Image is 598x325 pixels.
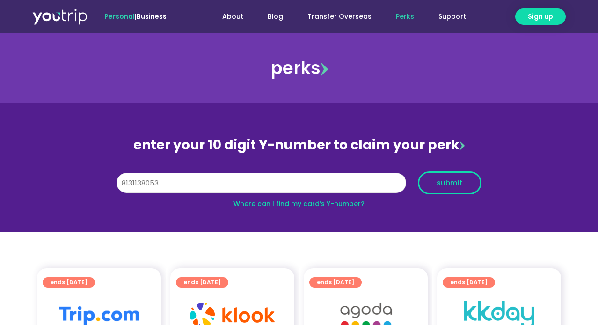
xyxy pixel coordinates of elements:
a: ends [DATE] [443,277,495,288]
span: | [104,12,167,21]
span: Personal [104,12,135,21]
form: Y Number [117,171,481,201]
a: Transfer Overseas [295,8,384,25]
span: ends [DATE] [450,277,488,288]
a: Blog [255,8,295,25]
a: ends [DATE] [176,277,228,288]
a: ends [DATE] [43,277,95,288]
div: enter your 10 digit Y-number to claim your perk [112,133,486,157]
a: Business [137,12,167,21]
span: submit [437,179,463,186]
nav: Menu [192,8,478,25]
button: submit [418,171,481,194]
span: Sign up [528,12,553,22]
span: ends [DATE] [317,277,354,288]
input: 10 digit Y-number (e.g. 8123456789) [117,173,406,193]
span: ends [DATE] [183,277,221,288]
a: Support [426,8,478,25]
a: About [210,8,255,25]
a: Perks [384,8,426,25]
a: ends [DATE] [309,277,362,288]
a: Sign up [515,8,566,25]
span: ends [DATE] [50,277,88,288]
a: Where can I find my card’s Y-number? [233,199,365,208]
